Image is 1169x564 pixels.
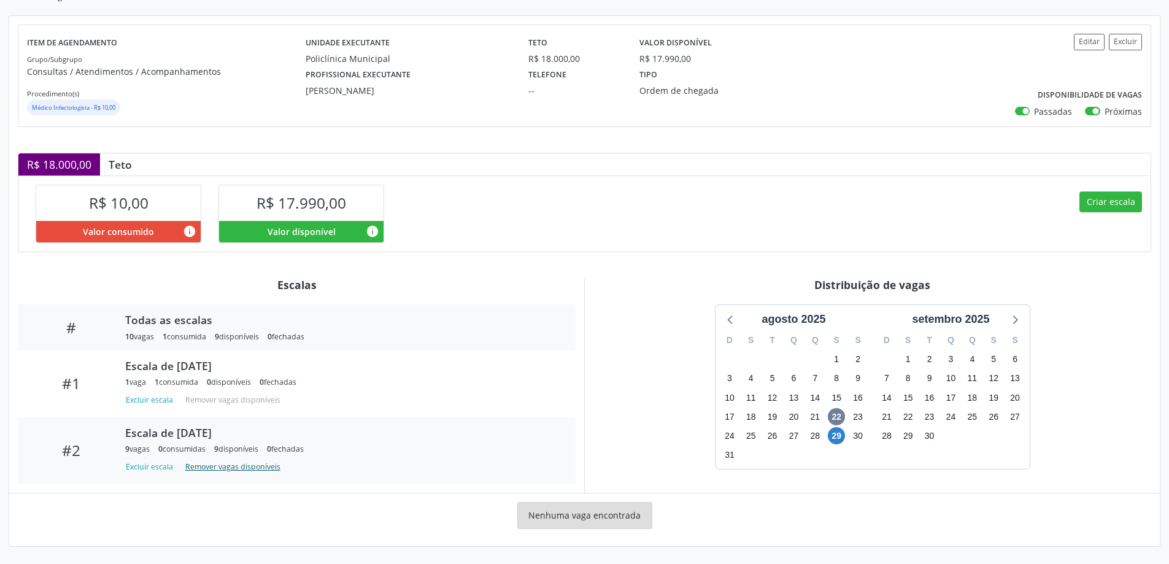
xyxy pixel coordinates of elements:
span: sábado, 16 de agosto de 2025 [849,389,866,406]
div: Teto [100,158,141,171]
div: S [897,331,919,350]
span: sexta-feira, 29 de agosto de 2025 [828,427,845,444]
span: quinta-feira, 7 de agosto de 2025 [806,370,824,387]
button: Criar escala [1079,191,1142,212]
div: -- [528,84,622,97]
span: quarta-feira, 13 de agosto de 2025 [785,389,802,406]
span: quarta-feira, 10 de setembro de 2025 [942,370,959,387]
span: domingo, 10 de agosto de 2025 [721,389,738,406]
span: quinta-feira, 21 de agosto de 2025 [806,408,824,425]
label: Item de agendamento [27,34,117,53]
div: Escala de [DATE] [125,359,558,373]
label: Teto [528,34,547,53]
div: Escala de [DATE] [125,426,558,439]
label: Unidade executante [306,34,390,53]
div: R$ 17.990,00 [639,52,691,65]
div: S [826,331,847,350]
div: fechadas [268,331,304,342]
div: Todas as escalas [125,313,558,326]
span: 10 [125,331,134,342]
span: terça-feira, 5 de agosto de 2025 [764,370,781,387]
div: fechadas [267,444,304,454]
span: quarta-feira, 24 de setembro de 2025 [942,408,959,425]
span: sexta-feira, 22 de agosto de 2025 [828,408,845,425]
div: R$ 18.000,00 [18,153,100,176]
span: R$ 10,00 [89,193,149,213]
div: S [983,331,1005,350]
span: terça-feira, 9 de setembro de 2025 [921,370,938,387]
button: Editar [1074,34,1105,50]
span: sábado, 6 de setembro de 2025 [1006,351,1024,368]
span: sexta-feira, 19 de setembro de 2025 [985,389,1002,406]
div: consumidas [158,444,206,454]
div: vagas [125,331,154,342]
span: domingo, 31 de agosto de 2025 [721,447,738,464]
div: Q [804,331,826,350]
div: fechadas [260,377,296,387]
button: Excluir escala [125,392,178,408]
span: 1 [163,331,167,342]
span: sábado, 13 de setembro de 2025 [1006,370,1024,387]
div: setembro 2025 [907,311,994,328]
span: quarta-feira, 17 de setembro de 2025 [942,389,959,406]
span: quarta-feira, 20 de agosto de 2025 [785,408,802,425]
span: 0 [268,331,272,342]
i: Valor disponível para agendamentos feitos para este serviço [366,225,379,238]
span: 1 [155,377,159,387]
div: disponíveis [214,444,258,454]
span: segunda-feira, 15 de setembro de 2025 [900,389,917,406]
span: domingo, 28 de setembro de 2025 [878,427,895,444]
div: [PERSON_NAME] [306,84,511,97]
span: 0 [207,377,211,387]
span: terça-feira, 19 de agosto de 2025 [764,408,781,425]
p: Consultas / Atendimentos / Acompanhamentos [27,65,306,78]
span: sábado, 9 de agosto de 2025 [849,370,866,387]
div: consumida [155,377,198,387]
span: segunda-feira, 11 de agosto de 2025 [743,389,760,406]
span: 0 [260,377,264,387]
small: Grupo/Subgrupo [27,55,82,64]
span: domingo, 7 de setembro de 2025 [878,370,895,387]
div: disponíveis [207,377,251,387]
span: 9 [214,444,218,454]
span: 1 [125,377,129,387]
span: sexta-feira, 15 de agosto de 2025 [828,389,845,406]
span: quinta-feira, 4 de setembro de 2025 [963,351,981,368]
div: # [26,319,117,336]
div: S [847,331,869,350]
span: 0 [267,444,271,454]
span: segunda-feira, 8 de setembro de 2025 [900,370,917,387]
span: domingo, 24 de agosto de 2025 [721,427,738,444]
span: terça-feira, 30 de setembro de 2025 [921,427,938,444]
div: D [719,331,741,350]
div: Q [783,331,804,350]
label: Próximas [1105,105,1142,118]
span: domingo, 21 de setembro de 2025 [878,408,895,425]
div: Distribuição de vagas [593,278,1151,292]
div: T [919,331,940,350]
span: quarta-feira, 3 de setembro de 2025 [942,351,959,368]
i: Valor consumido por agendamentos feitos para este serviço [183,225,196,238]
div: Nenhuma vaga encontrada [517,502,652,529]
span: terça-feira, 26 de agosto de 2025 [764,427,781,444]
div: consumida [163,331,206,342]
span: sexta-feira, 8 de agosto de 2025 [828,370,845,387]
small: Procedimento(s) [27,89,79,98]
span: segunda-feira, 25 de agosto de 2025 [743,427,760,444]
span: sexta-feira, 26 de setembro de 2025 [985,408,1002,425]
span: terça-feira, 2 de setembro de 2025 [921,351,938,368]
div: S [740,331,762,350]
span: sábado, 30 de agosto de 2025 [849,427,866,444]
span: segunda-feira, 22 de setembro de 2025 [900,408,917,425]
span: sábado, 20 de setembro de 2025 [1006,389,1024,406]
span: terça-feira, 12 de agosto de 2025 [764,389,781,406]
span: quinta-feira, 14 de agosto de 2025 [806,389,824,406]
div: Q [962,331,983,350]
span: quarta-feira, 6 de agosto de 2025 [785,370,802,387]
span: quinta-feira, 28 de agosto de 2025 [806,427,824,444]
div: vagas [125,444,150,454]
span: domingo, 14 de setembro de 2025 [878,389,895,406]
button: Excluir escala [125,458,178,475]
div: R$ 18.000,00 [528,52,622,65]
label: Telefone [528,65,566,84]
